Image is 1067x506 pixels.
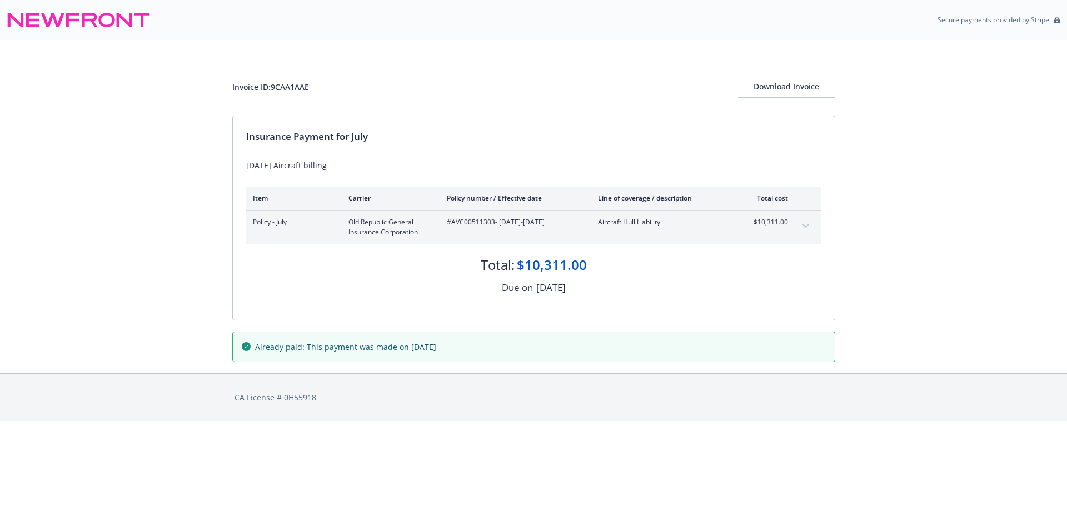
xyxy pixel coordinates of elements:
[938,15,1049,24] p: Secure payments provided by Stripe
[797,217,815,235] button: expand content
[246,159,821,171] div: [DATE] Aircraft billing
[746,217,788,227] span: $10,311.00
[348,217,429,237] span: Old Republic General Insurance Corporation
[253,193,331,203] div: Item
[255,341,436,353] span: Already paid: This payment was made on [DATE]
[598,217,729,227] span: Aircraft Hull Liability
[253,217,331,227] span: Policy - July
[738,76,835,97] div: Download Invoice
[348,193,429,203] div: Carrier
[598,193,729,203] div: Line of coverage / description
[232,81,309,93] div: Invoice ID: 9CAA1AAE
[746,193,788,203] div: Total cost
[536,280,566,295] div: [DATE]
[517,255,587,274] div: $10,311.00
[502,280,533,295] div: Due on
[235,392,833,403] div: CA License # 0H55918
[246,129,821,144] div: Insurance Payment for July
[447,217,580,227] span: #AVC00511303 - [DATE]-[DATE]
[246,211,821,244] div: Policy - JulyOld Republic General Insurance Corporation#AVC00511303- [DATE]-[DATE]Aircraft Hull L...
[481,255,515,274] div: Total:
[738,76,835,98] button: Download Invoice
[447,193,580,203] div: Policy number / Effective date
